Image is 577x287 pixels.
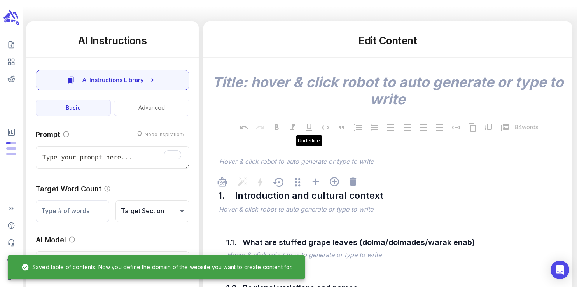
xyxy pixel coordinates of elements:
[6,147,16,150] span: Output Tokens: 0 of 400,000 monthly tokens used. These limits are based on the last model you use...
[6,153,16,155] span: Input Tokens: 0 of 2,000,000 monthly tokens used. These limits are based on the last model you us...
[16,257,299,277] div: Saved table of contents. Now you define the domain of the website you want to create content for.
[226,234,237,250] div: 1.1.
[3,124,19,140] span: View Subscription & Usage
[36,70,189,90] button: AI Instructions Library
[36,34,189,48] h5: AI Instructions
[82,75,144,85] span: AI Instructions Library
[36,251,189,279] div: GPT-5Maximum intelligence but slow and expensive
[3,270,19,284] span: Logout
[225,219,566,261] div: 1.1.What are stuffed grape leaves (dolma/dolmades/warak enab)Hover & click robot to auto generate...
[36,234,66,245] p: AI Model
[3,253,19,267] span: Adjust your account settings
[296,135,322,146] div: Underline
[114,100,189,116] button: Advanced
[132,129,189,140] button: Need inspiration?
[3,219,19,233] span: Help Center
[3,55,19,69] span: View your content dashboard
[115,200,189,222] div: Target Section
[3,236,19,250] span: Contact Support
[36,100,111,116] button: Basic
[36,184,101,194] p: Target Word Count
[551,261,569,279] div: Open Intercom Messenger
[213,34,563,48] h5: Edit Content
[36,146,189,169] textarea: To enrich screen reader interactions, please activate Accessibility in Grammarly extension settings
[63,131,70,138] svg: Provide instructions to the AI on how to write the target section. The more specific the prompt, ...
[36,129,60,140] p: Prompt
[6,142,16,144] span: Posts: 11 of 25 monthly posts used
[241,234,539,250] div: What are stuffed grape leaves (dolma/dolmades/warak enab)
[36,200,109,222] input: Type # of words
[3,38,19,52] span: Create new content
[233,187,538,205] div: Introduction and cultural context
[515,123,539,132] p: 84 words
[3,201,19,215] span: Expand Sidebar
[217,187,229,205] div: 1.
[3,72,19,86] span: View your Reddit Intelligence add-on dashboard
